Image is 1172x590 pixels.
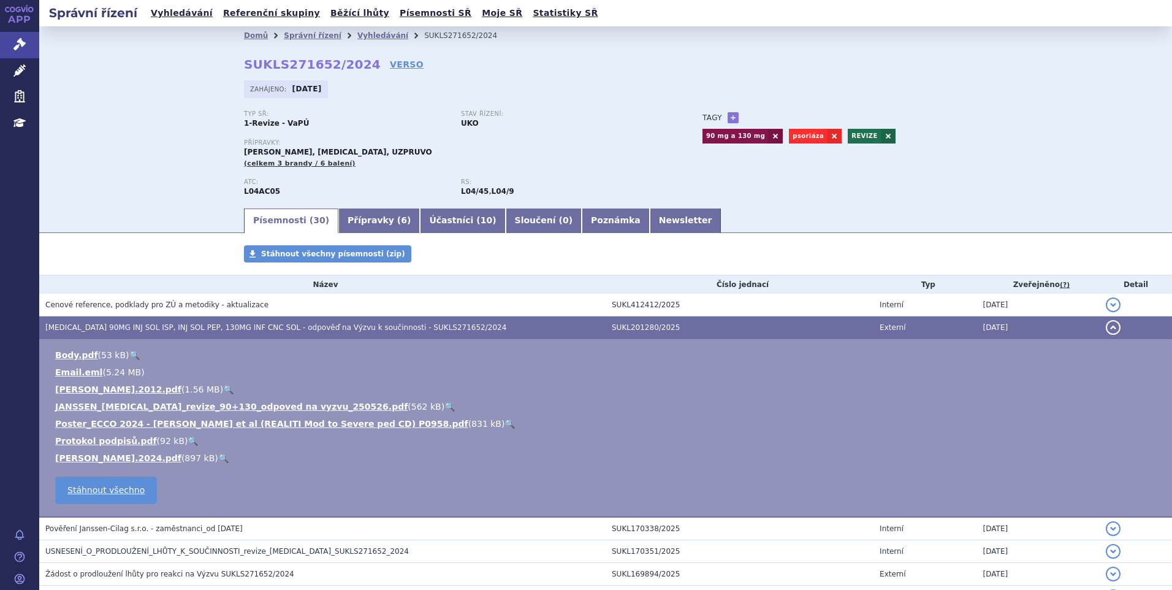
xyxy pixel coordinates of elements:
[728,112,739,123] a: +
[244,110,449,118] p: Typ SŘ:
[606,294,873,316] td: SUKL412412/2025
[420,209,505,233] a: Účastníci (10)
[977,540,1100,563] td: [DATE]
[188,436,198,446] a: 🔍
[261,250,405,258] span: Stáhnout všechny písemnosti (zip)
[461,110,666,118] p: Stav řízení:
[848,129,880,144] a: REVIZE
[977,294,1100,316] td: [DATE]
[55,366,1160,378] li: ( )
[504,419,515,429] a: 🔍
[1106,297,1121,312] button: detail
[45,524,243,533] span: Pověření Janssen-Cilag s.r.o. - zaměstnanci_od 03.03.2025
[880,570,905,578] span: Externí
[218,453,229,463] a: 🔍
[492,187,514,196] strong: ustekinumab
[606,275,873,294] th: Číslo jednací
[977,517,1100,540] td: [DATE]
[55,452,1160,464] li: ( )
[606,563,873,586] td: SUKL169894/2025
[55,435,1160,447] li: ( )
[702,110,722,125] h3: Tagy
[55,385,181,394] a: [PERSON_NAME].2012.pdf
[880,547,904,556] span: Interní
[185,385,219,394] span: 1.56 MB
[529,5,601,21] a: Statistiky SŘ
[401,215,407,225] span: 6
[250,84,289,94] span: Zahájeno:
[411,402,441,412] span: 562 kB
[506,209,582,233] a: Sloučení (0)
[55,453,181,463] a: [PERSON_NAME].2024.pdf
[244,159,356,167] span: (celkem 3 brandy / 6 balení)
[160,436,185,446] span: 92 kB
[357,31,408,40] a: Vyhledávání
[424,26,513,45] li: SUKLS271652/2024
[244,148,432,156] span: [PERSON_NAME], [MEDICAL_DATA], UZPRUVO
[1106,567,1121,581] button: detail
[244,139,678,147] p: Přípravky:
[106,367,141,377] span: 5.24 MB
[461,119,479,128] strong: UKO
[129,350,140,360] a: 🔍
[873,275,977,294] th: Typ
[244,31,268,40] a: Domů
[185,453,215,463] span: 897 kB
[563,215,569,225] span: 0
[244,119,309,128] strong: 1-Revize - VaPÚ
[702,129,768,144] a: 90 mg a 130 mg
[55,383,1160,396] li: ( )
[55,419,468,429] a: Poster_ECCO 2024 - [PERSON_NAME] et al (REALITI Mod to Severe ped CD) P0958.pdf
[789,129,827,144] a: psoriáza
[244,187,280,196] strong: USTEKINUMAB
[606,517,873,540] td: SUKL170338/2025
[444,402,455,412] a: 🔍
[244,178,449,186] p: ATC:
[606,540,873,563] td: SUKL170351/2025
[244,209,338,233] a: Písemnosti (30)
[55,436,157,446] a: Protokol podpisů.pdf
[219,5,324,21] a: Referenční skupiny
[650,209,721,233] a: Newsletter
[1100,275,1172,294] th: Detail
[396,5,475,21] a: Písemnosti SŘ
[977,275,1100,294] th: Zveřejněno
[39,4,147,21] h2: Správní řízení
[284,31,341,40] a: Správní řízení
[39,275,606,294] th: Název
[147,5,216,21] a: Vyhledávání
[292,85,322,93] strong: [DATE]
[606,316,873,339] td: SUKL201280/2025
[977,316,1100,339] td: [DATE]
[1060,281,1070,289] abbr: (?)
[55,349,1160,361] li: ( )
[1106,320,1121,335] button: detail
[55,400,1160,413] li: ( )
[880,524,904,533] span: Interní
[481,215,492,225] span: 10
[45,301,268,309] span: Cenové reference, podklady pro ZÚ a metodiky - aktualizace
[390,58,424,71] a: VERSO
[880,323,905,332] span: Externí
[244,57,381,72] strong: SUKLS271652/2024
[461,178,666,186] p: RS:
[327,5,393,21] a: Běžící lhůty
[55,477,157,504] a: Stáhnout všechno
[478,5,526,21] a: Moje SŘ
[977,563,1100,586] td: [DATE]
[471,419,501,429] span: 831 kB
[55,367,102,377] a: Email.eml
[55,350,98,360] a: Body.pdf
[1106,521,1121,536] button: detail
[55,418,1160,430] li: ( )
[461,187,489,196] strong: ustekinumab pro léčbu Crohnovy choroby
[880,301,904,309] span: Interní
[55,402,408,412] a: JANSSEN_[MEDICAL_DATA]_revize_90+130_odpoved na vyzvu_250526.pdf
[338,209,420,233] a: Přípravky (6)
[1106,544,1121,559] button: detail
[313,215,325,225] span: 30
[45,323,506,332] span: STELARA 90MG INJ SOL ISP, INJ SOL PEP, 130MG INF CNC SOL - odpověď na Výzvu k součinnosti - SUKLS...
[45,570,294,578] span: Žádost o prodloužení lhůty pro reakci na Výzvu SUKLS271652/2024
[101,350,126,360] span: 53 kB
[244,245,411,262] a: Stáhnout všechny písemnosti (zip)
